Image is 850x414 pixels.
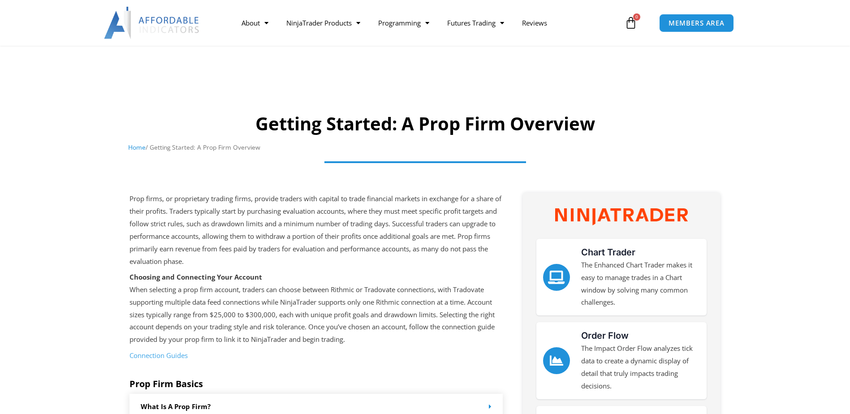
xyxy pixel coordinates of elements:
[611,10,651,36] a: 0
[543,264,570,291] a: Chart Trader
[129,272,262,281] strong: Choosing and Connecting Your Account
[438,13,513,33] a: Futures Trading
[581,247,635,258] a: Chart Trader
[277,13,369,33] a: NinjaTrader Products
[633,13,640,21] span: 0
[129,193,503,267] p: Prop firms, or proprietary trading firms, provide traders with capital to trade financial markets...
[513,13,556,33] a: Reviews
[129,379,503,389] h5: Prop Firm Basics
[659,14,734,32] a: MEMBERS AREA
[129,271,503,346] p: When selecting a prop firm account, traders can choose between Rithmic or Tradovate connections, ...
[543,347,570,374] a: Order Flow
[581,342,700,392] p: The Impact Order Flow analyzes tick data to create a dynamic display of detail that truly impacts...
[128,142,722,153] nav: Breadcrumb
[555,208,688,225] img: NinjaTrader Wordmark color RGB | Affordable Indicators – NinjaTrader
[233,13,622,33] nav: Menu
[128,143,146,151] a: Home
[104,7,200,39] img: LogoAI | Affordable Indicators – NinjaTrader
[581,259,700,309] p: The Enhanced Chart Trader makes it easy to manage trades in a Chart window by solving many common...
[129,351,188,360] a: Connection Guides
[141,402,211,411] a: What is a prop firm?
[233,13,277,33] a: About
[581,330,629,341] a: Order Flow
[369,13,438,33] a: Programming
[669,20,725,26] span: MEMBERS AREA
[128,111,722,136] h1: Getting Started: A Prop Firm Overview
